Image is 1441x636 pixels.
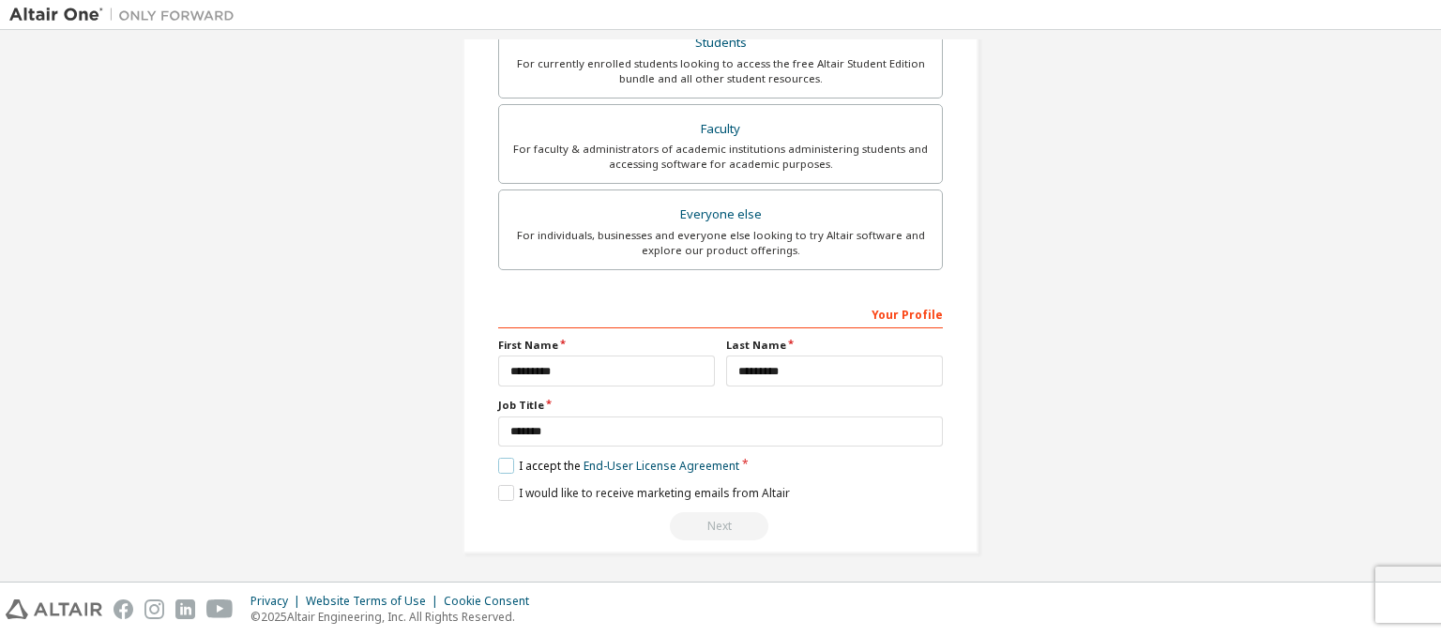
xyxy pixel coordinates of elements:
a: End-User License Agreement [584,458,739,474]
label: I accept the [498,458,739,474]
img: linkedin.svg [175,599,195,619]
div: Read and acccept EULA to continue [498,512,943,540]
img: altair_logo.svg [6,599,102,619]
div: Faculty [510,116,931,143]
label: Job Title [498,398,943,413]
div: Cookie Consent [444,594,540,609]
div: Everyone else [510,202,931,228]
div: For faculty & administrators of academic institutions administering students and accessing softwa... [510,142,931,172]
div: Your Profile [498,298,943,328]
img: facebook.svg [114,599,133,619]
label: Last Name [726,338,943,353]
p: © 2025 Altair Engineering, Inc. All Rights Reserved. [250,609,540,625]
div: For individuals, businesses and everyone else looking to try Altair software and explore our prod... [510,228,931,258]
label: I would like to receive marketing emails from Altair [498,485,790,501]
img: youtube.svg [206,599,234,619]
div: For currently enrolled students looking to access the free Altair Student Edition bundle and all ... [510,56,931,86]
img: instagram.svg [144,599,164,619]
label: First Name [498,338,715,353]
div: Students [510,30,931,56]
div: Website Terms of Use [306,594,444,609]
div: Privacy [250,594,306,609]
img: Altair One [9,6,244,24]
